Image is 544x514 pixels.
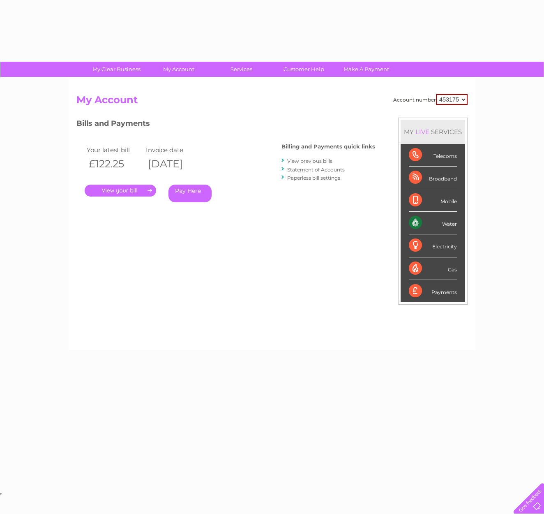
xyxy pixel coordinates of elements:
a: Pay Here [168,185,212,202]
a: Paperless bill settings [287,175,340,181]
div: Gas [409,257,457,280]
div: Water [409,212,457,234]
a: My Clear Business [83,62,150,77]
td: Your latest bill [85,144,144,155]
div: Telecoms [409,144,457,167]
div: Electricity [409,234,457,257]
a: . [85,185,156,197]
th: £122.25 [85,155,144,172]
div: Payments [409,280,457,302]
a: My Account [145,62,213,77]
td: Invoice date [144,144,203,155]
a: Customer Help [270,62,338,77]
a: Make A Payment [332,62,400,77]
a: Statement of Accounts [287,167,345,173]
a: View previous bills [287,158,332,164]
h4: Billing and Payments quick links [281,144,375,150]
a: Services [207,62,275,77]
div: LIVE [414,128,431,136]
div: Broadband [409,167,457,189]
div: Mobile [409,189,457,212]
h3: Bills and Payments [76,118,375,132]
div: MY SERVICES [401,120,465,144]
th: [DATE] [144,155,203,172]
div: Account number [393,94,468,105]
h2: My Account [76,94,468,110]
